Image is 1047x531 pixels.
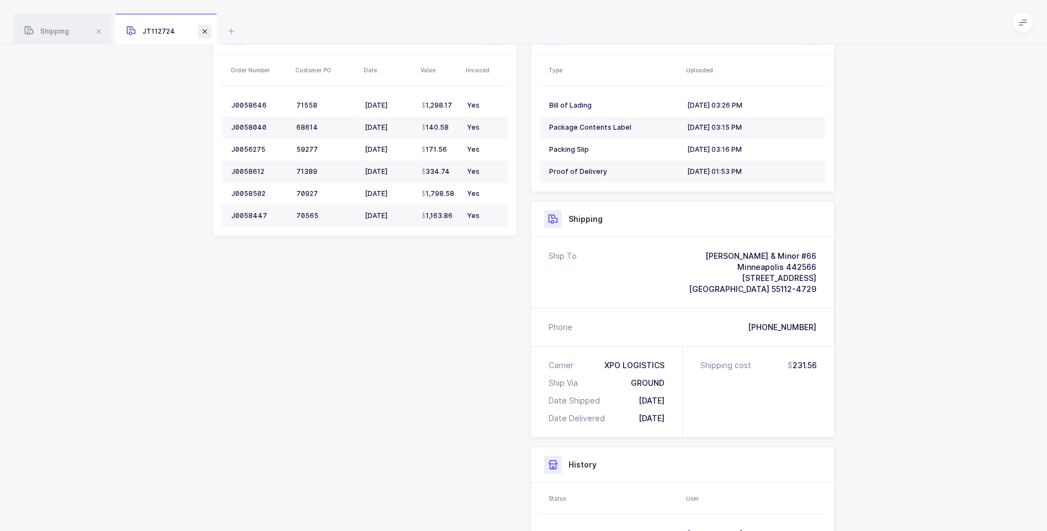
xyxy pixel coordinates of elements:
[231,66,289,75] div: Order Number
[422,123,449,132] span: 140.58
[549,322,572,333] div: Phone
[422,145,447,154] span: 171.56
[549,360,578,371] div: Carrier
[549,413,609,424] div: Date Delivered
[467,123,480,131] span: Yes
[231,123,288,132] div: J0058040
[788,360,817,371] span: 231.56
[639,395,665,406] div: [DATE]
[549,123,678,132] div: Package Contents Label
[295,66,357,75] div: Customer PO
[568,459,597,470] h3: History
[231,211,288,220] div: J0058447
[686,494,822,503] div: User
[549,145,678,154] div: Packing Slip
[296,101,356,110] div: 71558
[421,66,459,75] div: Value
[689,251,816,262] div: [PERSON_NAME] & Minor #66
[296,167,356,176] div: 71389
[422,211,453,220] span: 1,163.86
[549,66,679,75] div: Type
[748,322,816,333] div: [PHONE_NUMBER]
[568,214,603,225] h3: Shipping
[231,145,288,154] div: J0056275
[296,123,356,132] div: 68614
[365,123,413,132] div: [DATE]
[689,284,816,294] span: [GEOGRAPHIC_DATA] 55112-4729
[365,167,413,176] div: [DATE]
[466,66,504,75] div: Invoiced
[24,27,69,35] span: Shipping
[467,189,480,198] span: Yes
[365,211,413,220] div: [DATE]
[231,101,288,110] div: J0058646
[365,101,413,110] div: [DATE]
[639,413,665,424] div: [DATE]
[296,189,356,198] div: 70927
[549,378,582,389] div: Ship Via
[549,395,604,406] div: Date Shipped
[422,189,454,198] span: 1,798.58
[364,66,414,75] div: Date
[549,167,678,176] div: Proof of Delivery
[689,273,816,284] div: [STREET_ADDRESS]
[604,360,665,371] div: XPO LOGISTICS
[689,262,816,273] div: Minneapolis 442566
[365,189,413,198] div: [DATE]
[231,167,288,176] div: J0058612
[467,167,480,176] span: Yes
[422,101,452,110] span: 1,298.17
[631,378,665,389] div: GROUND
[467,211,480,220] span: Yes
[467,145,480,153] span: Yes
[422,167,450,176] span: 334.74
[126,27,175,35] span: JT112724
[467,101,480,109] span: Yes
[296,145,356,154] div: 59277
[365,145,413,154] div: [DATE]
[687,167,816,176] div: [DATE] 01:53 PM
[700,360,756,371] div: Shipping cost
[231,189,288,198] div: J0058502
[686,66,822,75] div: Uploaded
[687,101,816,110] div: [DATE] 03:26 PM
[549,101,678,110] div: Bill of Lading
[296,211,356,220] div: 70565
[687,123,816,132] div: [DATE] 03:15 PM
[549,251,577,295] div: Ship To
[687,145,816,154] div: [DATE] 03:16 PM
[549,494,679,503] div: Status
